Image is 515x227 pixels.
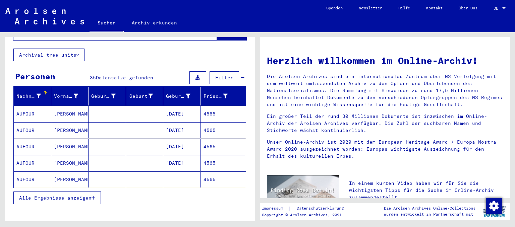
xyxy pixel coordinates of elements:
div: Zustimmung ändern [485,198,502,214]
div: Geburt‏ [129,91,163,101]
mat-header-cell: Geburtsdatum [163,87,201,105]
mat-cell: 4565 [201,139,246,155]
mat-cell: AUFOUR [14,106,51,122]
mat-cell: [PERSON_NAME] [51,171,89,187]
div: Geburt‏ [129,93,153,100]
mat-header-cell: Geburt‏ [126,87,164,105]
div: Prisoner # [204,91,238,101]
mat-cell: 4565 [201,122,246,138]
div: Geburtsdatum [166,91,201,101]
mat-header-cell: Vorname [51,87,89,105]
p: Unser Online-Archiv ist 2020 mit dem European Heritage Award / Europa Nostra Award 2020 ausgezeic... [267,139,503,160]
div: Geburtsname [91,93,116,100]
span: 35 [90,75,96,81]
a: Suchen [90,15,124,32]
mat-cell: [PERSON_NAME] [51,106,89,122]
mat-cell: [DATE] [163,106,201,122]
p: wurden entwickelt in Partnerschaft mit [384,211,475,217]
div: Nachname [16,91,51,101]
mat-cell: AUFOUR [14,155,51,171]
div: Geburtsdatum [166,93,190,100]
span: DE [494,6,501,11]
mat-cell: [PERSON_NAME] [51,122,89,138]
mat-cell: 4565 [201,106,246,122]
mat-cell: [DATE] [163,122,201,138]
mat-cell: [PERSON_NAME] [51,139,89,155]
button: Filter [210,71,239,84]
img: yv_logo.png [482,203,507,220]
div: | [262,205,352,212]
span: Datensätze gefunden [96,75,153,81]
mat-header-cell: Nachname [14,87,51,105]
img: Arolsen_neg.svg [5,8,84,24]
button: Archival tree units [13,49,84,61]
div: Nachname [16,93,41,100]
mat-cell: 4565 [201,171,246,187]
div: Vorname [54,91,89,101]
p: Die Arolsen Archives Online-Collections [384,205,475,211]
mat-cell: AUFOUR [14,171,51,187]
p: Die Arolsen Archives sind ein internationales Zentrum über NS-Verfolgung mit dem weltweit umfasse... [267,73,503,108]
img: video.jpg [267,175,339,214]
span: Alle Ergebnisse anzeigen [19,195,92,201]
p: Copyright © Arolsen Archives, 2021 [262,212,352,218]
img: Zustimmung ändern [486,198,502,214]
div: Prisoner # [204,93,228,100]
h1: Herzlich willkommen im Online-Archiv! [267,54,503,68]
mat-cell: [DATE] [163,139,201,155]
div: Geburtsname [91,91,126,101]
mat-cell: AUFOUR [14,139,51,155]
mat-cell: [DATE] [163,155,201,171]
button: Alle Ergebnisse anzeigen [13,192,101,204]
span: Filter [215,75,233,81]
div: Personen [15,70,55,82]
mat-cell: AUFOUR [14,122,51,138]
p: In einem kurzen Video haben wir für Sie die wichtigsten Tipps für die Suche im Online-Archiv zusa... [349,180,503,201]
a: Archiv erkunden [124,15,185,31]
a: Datenschutzerklärung [291,205,352,212]
mat-header-cell: Geburtsname [89,87,126,105]
a: Impressum [262,205,288,212]
mat-cell: 4565 [201,155,246,171]
div: Vorname [54,93,78,100]
p: Ein großer Teil der rund 30 Millionen Dokumente ist inzwischen im Online-Archiv der Arolsen Archi... [267,113,503,134]
mat-cell: [PERSON_NAME] [51,155,89,171]
mat-header-cell: Prisoner # [201,87,246,105]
